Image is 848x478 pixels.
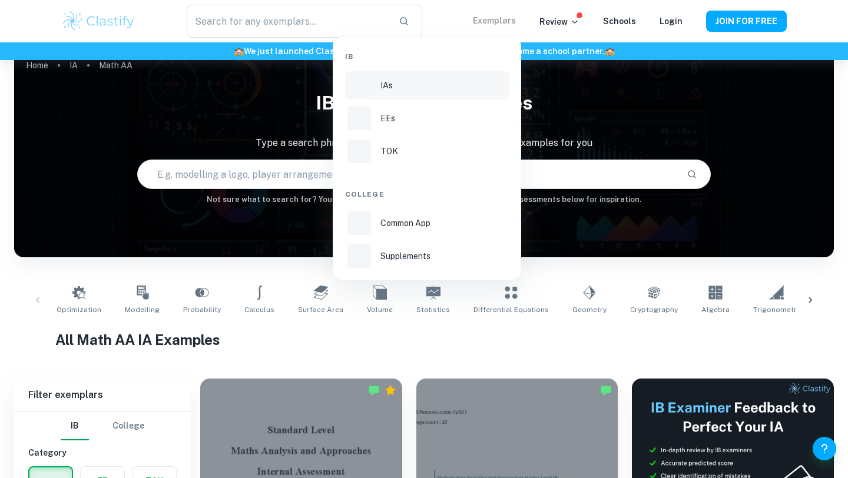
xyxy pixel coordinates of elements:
a: IAs [345,71,509,99]
p: Common App [380,217,430,230]
span: College [345,189,385,200]
a: Common App [345,209,509,237]
a: Supplements [345,242,509,270]
p: EEs [380,112,395,125]
p: IAs [380,79,393,92]
span: IB [345,51,353,62]
a: TOK [345,137,509,165]
a: EEs [345,104,509,132]
p: TOK [380,145,398,158]
p: Supplements [380,250,430,263]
